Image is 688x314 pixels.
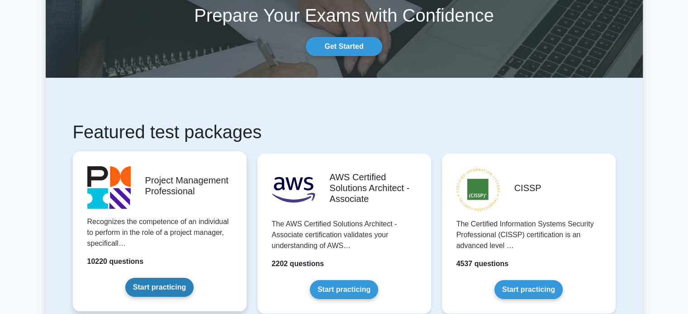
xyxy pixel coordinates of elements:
[306,37,382,56] a: Get Started
[494,280,563,299] a: Start practicing
[310,280,378,299] a: Start practicing
[73,121,616,143] h1: Featured test packages
[46,5,643,26] h1: Prepare Your Exams with Confidence
[125,278,194,297] a: Start practicing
